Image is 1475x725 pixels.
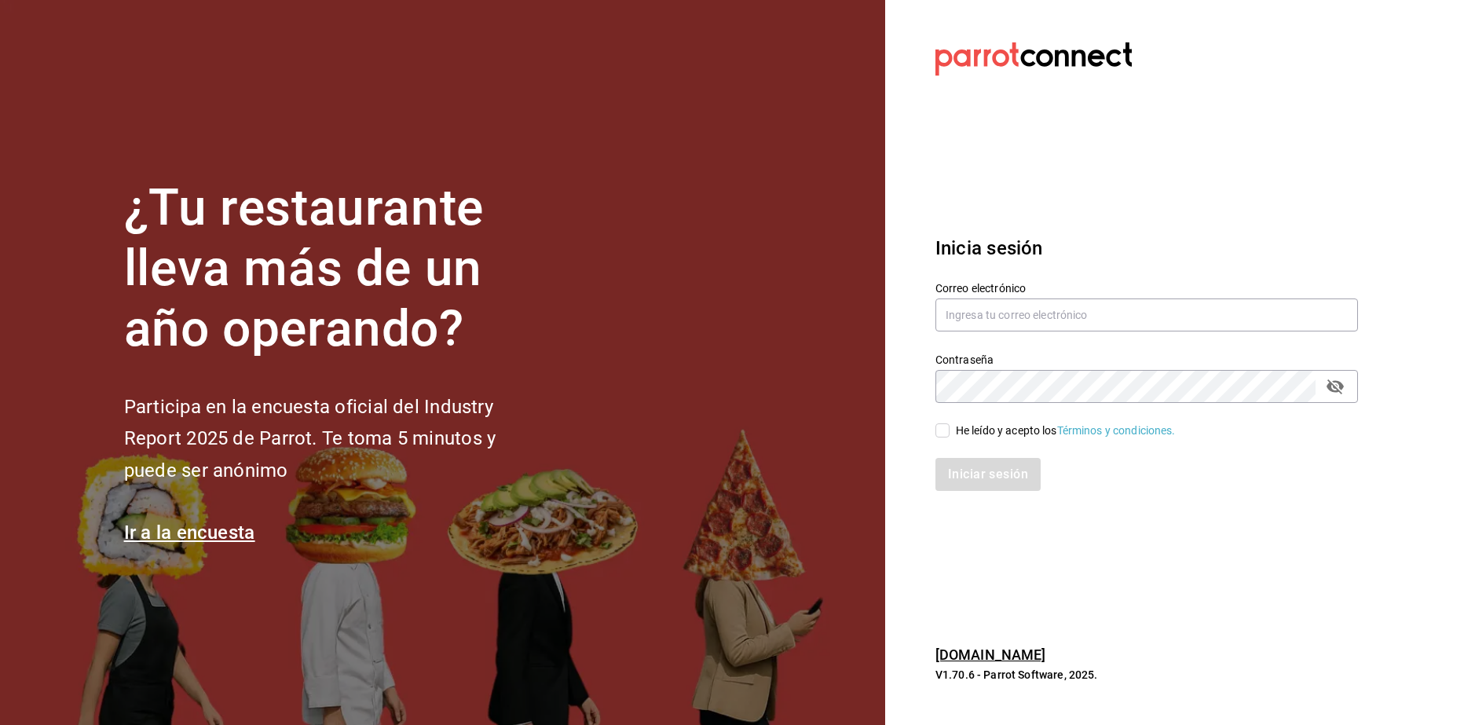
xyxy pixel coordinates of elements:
h2: Participa en la encuesta oficial del Industry Report 2025 de Parrot. Te toma 5 minutos y puede se... [124,391,548,487]
button: passwordField [1322,373,1349,400]
label: Correo electrónico [935,283,1358,294]
a: [DOMAIN_NAME] [935,646,1046,663]
h3: Inicia sesión [935,234,1358,262]
h1: ¿Tu restaurante lleva más de un año operando? [124,178,548,359]
label: Contraseña [935,354,1358,365]
input: Ingresa tu correo electrónico [935,298,1358,331]
p: V1.70.6 - Parrot Software, 2025. [935,667,1358,683]
a: Términos y condiciones. [1057,424,1176,437]
a: Ir a la encuesta [124,522,255,544]
div: He leído y acepto los [956,423,1176,439]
